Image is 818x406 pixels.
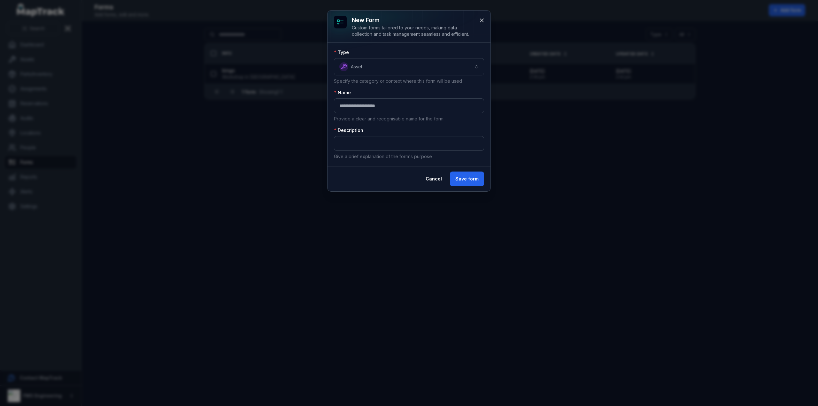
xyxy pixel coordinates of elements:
p: Give a brief explanation of the form's purpose [334,153,484,160]
h3: New form [352,16,474,25]
p: Specify the category or context where this form will be used [334,78,484,84]
button: Cancel [420,172,447,186]
label: Description [334,127,363,134]
button: Asset [334,58,484,75]
button: Save form [450,172,484,186]
label: Type [334,49,349,56]
div: Custom forms tailored to your needs, making data collection and task management seamless and effi... [352,25,474,37]
p: Provide a clear and recognisable name for the form [334,116,484,122]
label: Name [334,89,351,96]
